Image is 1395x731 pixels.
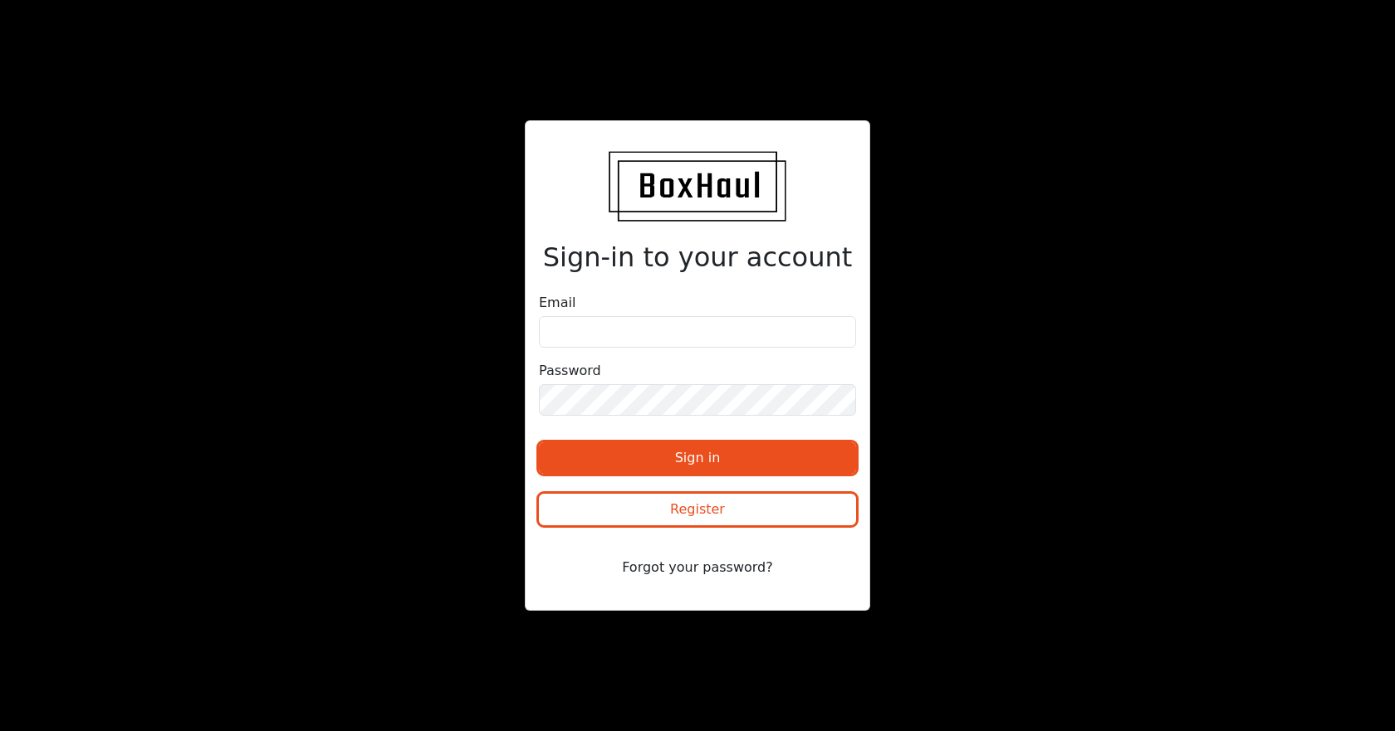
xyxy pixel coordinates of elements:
a: Register [539,504,856,520]
button: Forgot your password? [539,552,856,583]
a: Forgot your password? [539,559,856,575]
img: BoxHaul [609,151,786,222]
button: Register [539,494,856,525]
label: Email [539,293,575,313]
h2: Sign-in to your account [539,241,856,273]
button: Sign in [539,442,856,474]
label: Password [539,361,601,381]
